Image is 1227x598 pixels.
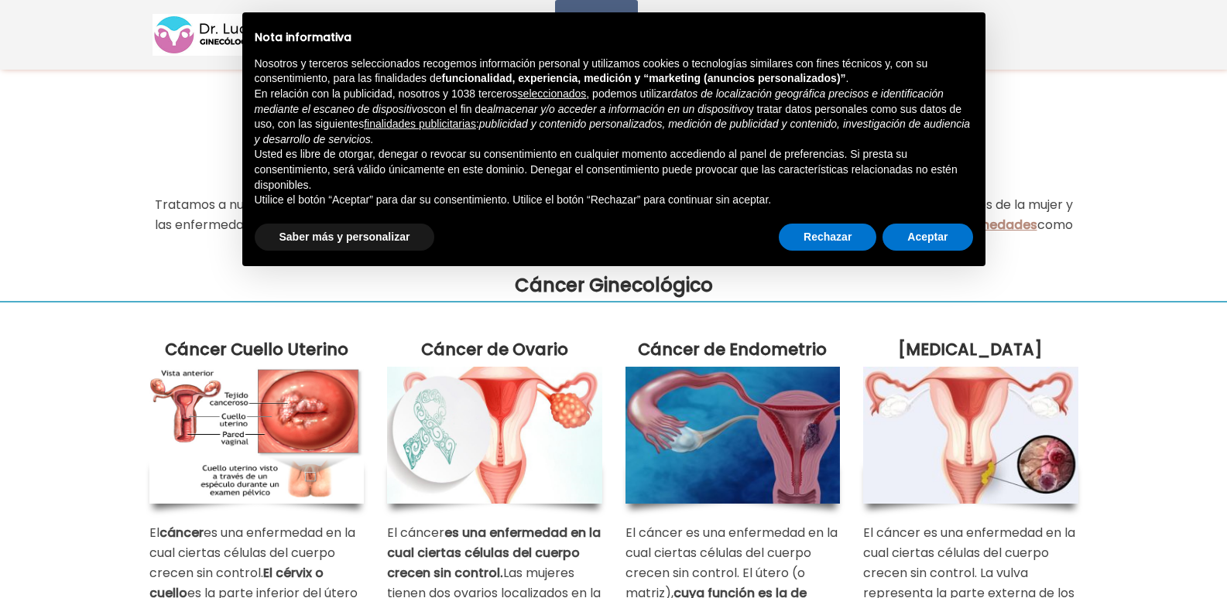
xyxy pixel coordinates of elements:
p: En relación con la publicidad, nosotros y 1038 terceros , podemos utilizar con el fin de y tratar... [255,87,973,147]
button: Saber más y personalizar [255,224,435,251]
button: finalidades publicitarias [364,117,476,132]
a: Cáncer de Endometrio [638,338,827,361]
h2: Nota informativa [255,31,973,44]
strong: cáncer [159,524,204,542]
em: almacenar y/o acceder a información en un dispositivo [487,103,749,115]
p: Nosotros y terceros seleccionados recogemos información personal y utilizamos cookies o tecnologí... [255,56,973,87]
strong: Cáncer Ginecológico [515,272,713,298]
h1: Enfermedades Ginecológicas [149,128,1078,187]
p: Usted es libre de otorgar, denegar o revocar su consentimiento en cualquier momento accediendo al... [255,147,973,193]
img: Cáncer de Endometrio [625,367,841,503]
a: Cáncer Cuello Uterino [165,338,348,361]
img: Cáncer de Vagina [863,367,1078,503]
a: [MEDICAL_DATA] [898,338,1043,361]
em: publicidad y contenido personalizados, medición de publicidad y contenido, investigación de audie... [255,118,971,145]
img: cáncer de cuello uterino [149,367,365,503]
strong: es una enfermedad en la cual ciertas células del cuerpo crecen sin control. [387,524,601,582]
em: datos de localización geográfica precisos e identificación mediante el escaneo de dispositivos [255,87,944,115]
p: Tratamos a nuestras pacientes desde un enfoque integral tanto para el diagnóstico como para el tr... [149,195,1078,255]
button: Aceptar [883,224,972,251]
a: Cáncer de Ovario [421,338,568,361]
strong: funcionalidad, experiencia, medición y “marketing (anuncios personalizados)” [442,72,846,84]
p: Utilice el botón “Aceptar” para dar su consentimiento. Utilice el botón “Rechazar” para continuar... [255,193,973,208]
img: Cáncer de Ovario [387,367,602,503]
button: Rechazar [779,224,876,251]
button: seleccionados [518,87,587,102]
